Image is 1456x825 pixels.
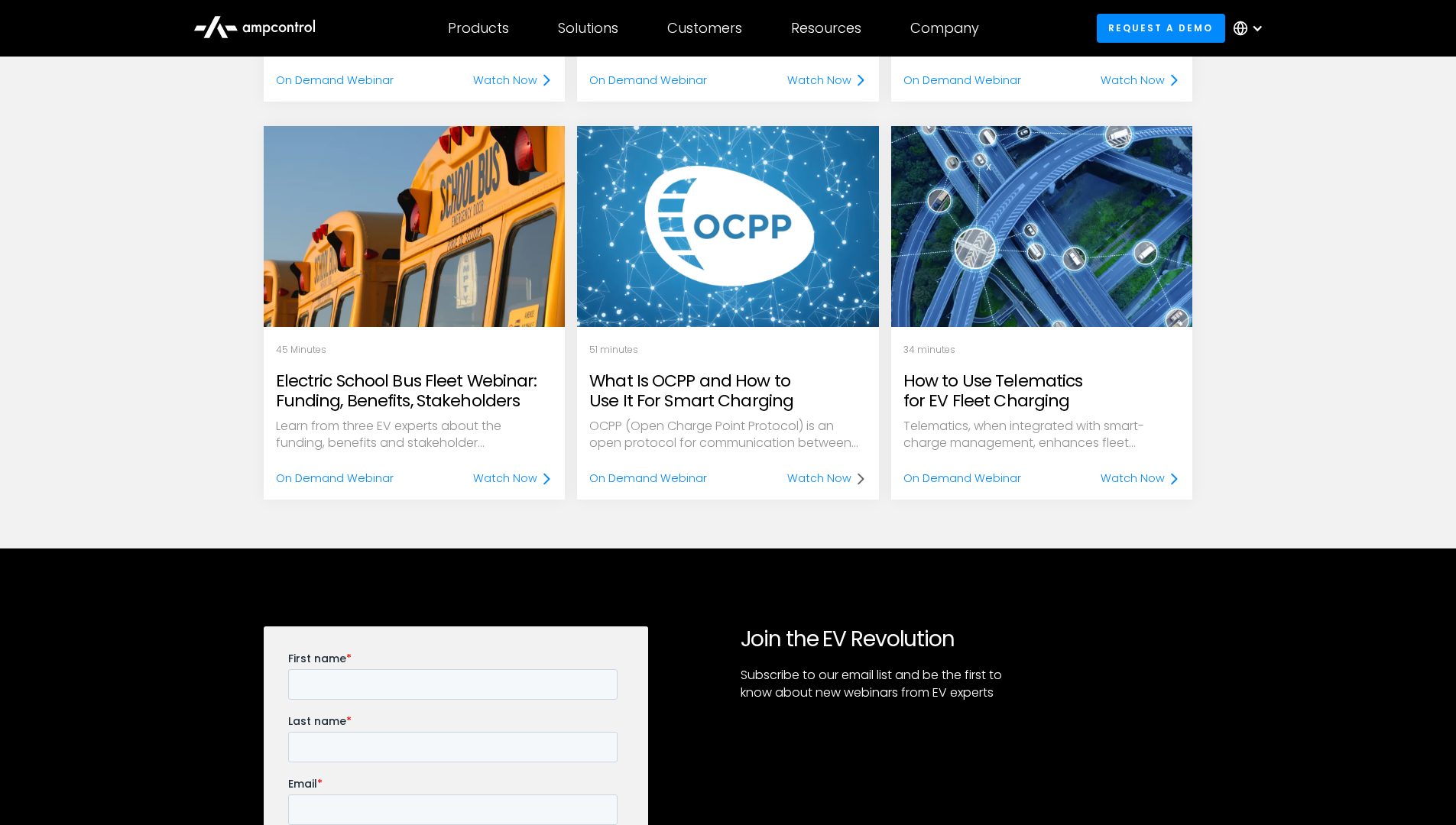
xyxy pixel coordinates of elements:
div: Products [448,20,509,37]
div: Customers [667,20,742,37]
a: Watch Now [473,72,553,89]
h2: What Is OCPP and How to Use It For Smart Charging [589,371,867,412]
div: Resources [791,20,861,37]
div: Watch Now [787,72,851,89]
h2: Electric School Bus Fleet Webinar: Funding, Benefits, Stakeholders [276,371,553,412]
div: On Demand Webinar [903,72,1021,89]
div: Company [910,20,979,37]
p: Learn from three EV experts about the funding, benefits and stakeholder involvement needed for yo... [276,418,553,452]
div: On Demand Webinar [589,470,707,487]
div: On Demand Webinar [276,72,394,89]
a: Watch Now [787,470,867,487]
p: 45 Minutes [276,344,553,356]
a: Watch Now [787,72,867,89]
p: 34 minutes [903,344,1181,356]
div: Watch Now [1101,72,1165,89]
div: Watch Now [787,470,851,487]
h2: How to Use Telematics for EV Fleet Charging [903,371,1181,412]
div: On Demand Webinar [903,470,1021,487]
a: Watch Now [1101,72,1180,89]
div: Watch Now [1101,470,1165,487]
a: Watch Now [473,470,553,487]
h2: Join the EV Revolution [741,626,1193,652]
div: Solutions [558,20,618,37]
div: On Demand Webinar [276,470,394,487]
img: Webinar: What Is OCPP and How to Use It For Smart Charging [555,111,902,342]
a: Request a demo [1097,14,1225,42]
p: Subscribe to our email list and be the first to know about new webinars from EV experts [741,667,1012,701]
a: Watch Now [1101,470,1180,487]
p: 51 minutes [589,344,867,356]
img: Electric School Bus Fleet 101: Funding, Benefits and Stakeholder Involvement [264,126,566,327]
div: Watch Now [473,72,537,89]
img: telematics in ev charging explained for fleets with ev charging expert [891,126,1193,327]
p: OCPP (Open Charge Point Protocol) is an open protocol for communication between charging stations... [589,418,867,452]
div: Watch Now [473,470,537,487]
p: Telematics, when integrated with smart-charge management, enhances fleet efficiency, reduces cost... [903,418,1181,452]
div: On Demand Webinar [589,72,707,89]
